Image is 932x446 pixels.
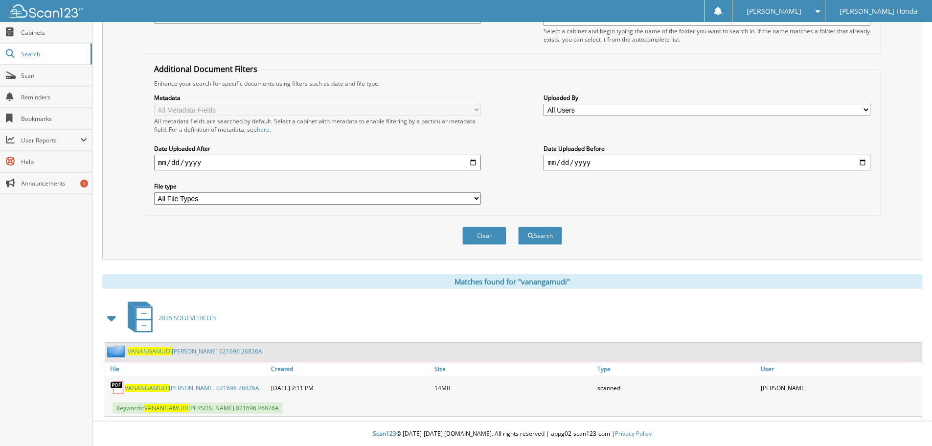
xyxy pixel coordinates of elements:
span: VANANGAMUDI [128,347,172,355]
span: Scan123 [373,429,396,438]
span: User Reports [21,136,80,144]
a: Created [269,362,432,376]
a: Type [595,362,758,376]
span: Keywords: [PERSON_NAME] 021696 26826A [113,402,283,414]
span: [PERSON_NAME] [747,8,801,14]
label: Date Uploaded Before [544,144,870,153]
button: Search [518,227,562,245]
a: VANANGAMUDI[PERSON_NAME] 021696 26826A [128,347,262,355]
label: Date Uploaded After [154,144,481,153]
div: 1 [80,180,88,188]
legend: Additional Document Filters [149,64,262,74]
a: here [257,125,270,134]
img: scan123-logo-white.svg [10,4,83,18]
a: VANANGAMUDI[PERSON_NAME] 021696 26826A [125,384,259,392]
div: 14MB [432,378,595,398]
button: Clear [462,227,506,245]
a: User [758,362,922,376]
div: scanned [595,378,758,398]
div: All metadata fields are searched by default. Select a cabinet with metadata to enable filtering b... [154,117,481,134]
label: Metadata [154,94,481,102]
span: Scan [21,71,87,80]
div: © [DATE]-[DATE] [DOMAIN_NAME]. All rights reserved | appg02-scan123-com | [92,422,932,446]
span: VANANGAMUDI [144,404,188,412]
span: Announcements [21,179,87,188]
a: 2025 SOLD VEHICLES [122,299,217,337]
span: Cabinets [21,28,87,37]
div: Enhance your search for specific documents using filters such as date and file type. [149,79,875,88]
a: Size [432,362,595,376]
img: folder2.png [107,345,128,357]
img: PDF.png [110,380,125,395]
label: File type [154,182,481,190]
div: Matches found for "vanangamudi" [102,274,922,289]
span: [PERSON_NAME] Honda [840,8,918,14]
span: Bookmarks [21,115,87,123]
div: [DATE] 2:11 PM [269,378,432,398]
span: VANANGAMUDI [125,384,169,392]
div: Select a cabinet and begin typing the name of the folder you want to search in. If the name match... [544,27,870,44]
div: [PERSON_NAME] [758,378,922,398]
span: 2025 SOLD VEHICLES [159,314,217,322]
label: Uploaded By [544,94,870,102]
span: Reminders [21,93,87,101]
span: Search [21,50,86,58]
a: File [105,362,269,376]
a: Privacy Policy [615,429,652,438]
span: Help [21,158,87,166]
input: end [544,155,870,170]
input: start [154,155,481,170]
